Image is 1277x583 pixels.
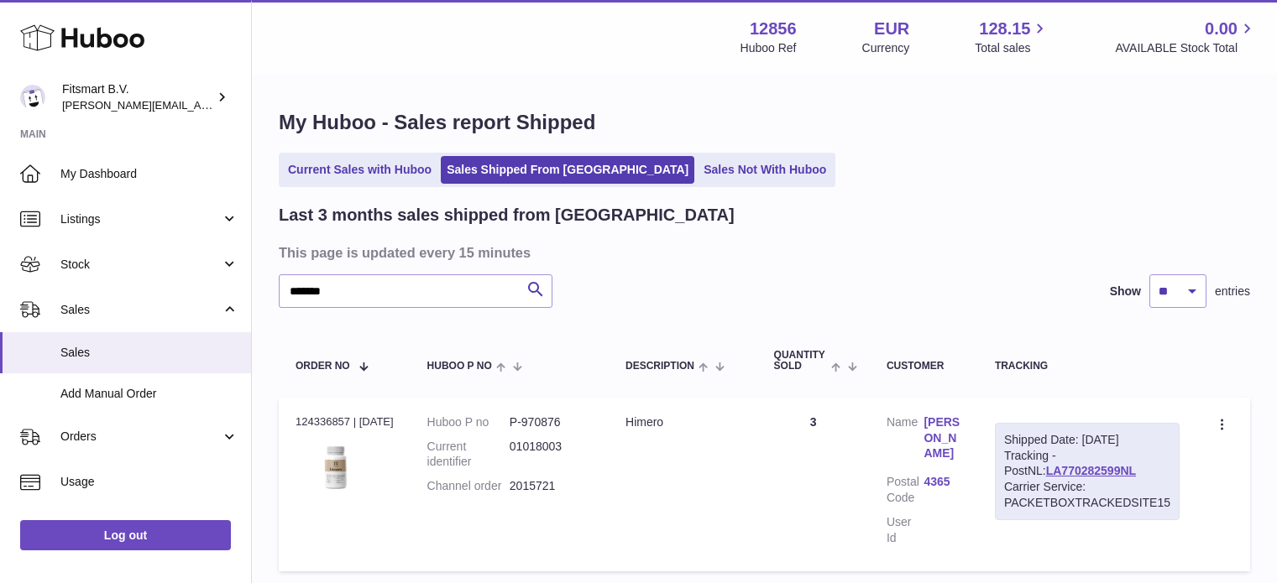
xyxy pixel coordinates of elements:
h1: My Huboo - Sales report Shipped [279,109,1250,136]
span: Total sales [975,40,1049,56]
td: 3 [757,398,870,571]
h2: Last 3 months sales shipped from [GEOGRAPHIC_DATA] [279,204,735,226]
a: 4365 [924,474,960,490]
span: Order No [296,361,350,372]
span: Huboo P no [427,361,492,372]
strong: EUR [874,18,909,40]
dt: User Id [887,514,924,546]
div: 124336857 | [DATE] [296,414,394,429]
span: Listings [60,211,221,227]
label: Show [1110,284,1141,299]
a: 0.00 AVAILABLE Stock Total [1115,18,1257,56]
dt: Postal Code [887,474,924,506]
dd: 01018003 [510,439,592,471]
span: entries [1215,284,1250,299]
dd: P-970876 [510,414,592,430]
div: Huboo Ref [741,40,797,56]
div: Himero [625,414,741,430]
img: 128561711358723.png [296,435,379,496]
h3: This page is updated every 15 minutes [279,243,1246,262]
span: Description [625,361,694,372]
a: Sales Not With Huboo [698,156,832,184]
dt: Huboo P no [427,414,510,430]
div: Currency [862,40,910,56]
span: Stock [60,257,221,273]
span: 0.00 [1205,18,1238,40]
a: LA770282599NL [1046,464,1136,477]
span: [PERSON_NAME][EMAIL_ADDRESS][DOMAIN_NAME] [62,98,337,112]
a: Log out [20,520,231,550]
span: AVAILABLE Stock Total [1115,40,1257,56]
span: Sales [60,302,221,318]
span: Add Manual Order [60,386,238,402]
div: Shipped Date: [DATE] [1004,432,1170,448]
div: Tracking - PostNL: [995,423,1180,520]
div: Customer [887,361,961,372]
span: Orders [60,429,221,445]
a: [PERSON_NAME] [924,414,960,462]
strong: 12856 [750,18,797,40]
div: Fitsmart B.V. [62,81,213,113]
dt: Current identifier [427,439,510,471]
span: Usage [60,474,238,490]
a: Sales Shipped From [GEOGRAPHIC_DATA] [441,156,694,184]
div: Tracking [995,361,1180,372]
a: 128.15 Total sales [975,18,1049,56]
dt: Name [887,414,924,466]
span: 128.15 [979,18,1030,40]
img: jonathan@leaderoo.com [20,85,45,110]
a: Current Sales with Huboo [282,156,437,184]
div: Carrier Service: PACKETBOXTRACKEDSITE15 [1004,479,1170,511]
span: Quantity Sold [774,350,827,372]
span: My Dashboard [60,166,238,182]
dd: 2015721 [510,478,592,494]
dt: Channel order [427,478,510,494]
span: Sales [60,345,238,361]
